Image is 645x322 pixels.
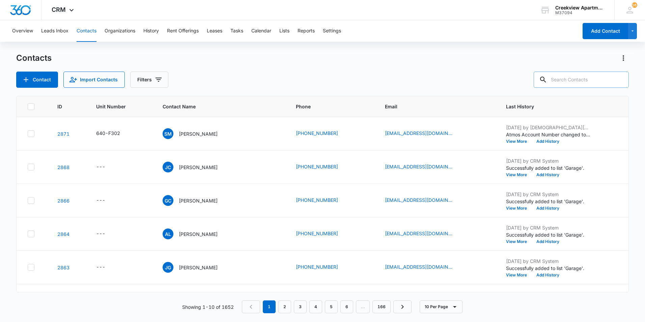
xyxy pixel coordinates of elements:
[532,240,564,244] button: Add History
[385,230,452,237] a: [EMAIL_ADDRESS][DOMAIN_NAME]
[179,264,218,271] p: [PERSON_NAME]
[385,196,465,205] div: Email - giadan3030@gmail.com - Select to Edit Field
[57,265,69,270] a: Navigate to contact details page for Jasmin Giese
[506,173,532,177] button: View More
[506,273,532,277] button: View More
[555,5,605,10] div: account name
[96,163,105,171] div: ---
[182,303,234,311] p: Showing 1-10 of 1652
[63,72,125,88] button: Import Contacts
[532,139,564,143] button: Add History
[179,164,218,171] p: [PERSON_NAME]
[506,164,590,171] p: Successfully added to list 'Garage'.
[296,130,350,138] div: Phone - (970) 815-1438 - Select to Edit Field
[105,20,135,42] button: Organizations
[385,263,452,270] a: [EMAIL_ADDRESS][DOMAIN_NAME]
[163,162,173,172] span: JC
[179,197,218,204] p: [PERSON_NAME]
[163,162,230,172] div: Contact Name - Jacquelynne C O'Hara - Select to Edit Field
[296,263,338,270] a: [PHONE_NUMBER]
[96,230,105,238] div: ---
[323,20,341,42] button: Settings
[167,20,199,42] button: Rent Offerings
[12,20,33,42] button: Overview
[179,130,218,137] p: [PERSON_NAME]
[296,196,350,205] div: Phone - (970) 451-9794 - Select to Edit Field
[372,300,391,313] a: Page 166
[207,20,222,42] button: Leases
[96,130,132,138] div: Unit Number - 640-F302 - Select to Edit Field
[16,53,52,63] h1: Contacts
[57,198,69,204] a: Navigate to contact details page for Giadan Carrillo
[385,130,452,137] a: [EMAIL_ADDRESS][DOMAIN_NAME]
[532,206,564,210] button: Add History
[385,196,452,204] a: [EMAIL_ADDRESS][DOMAIN_NAME]
[385,103,480,110] span: Email
[506,206,532,210] button: View More
[278,300,291,313] a: Page 2
[506,139,532,143] button: View More
[163,262,173,273] span: JG
[506,124,590,131] p: [DATE] by [DEMOGRAPHIC_DATA][PERSON_NAME]
[163,262,230,273] div: Contact Name - Jasmin Giese - Select to Edit Field
[532,273,564,277] button: Add History
[296,196,338,204] a: [PHONE_NUMBER]
[632,2,637,8] span: 162
[251,20,271,42] button: Calendar
[41,20,68,42] button: Leads Inbox
[296,130,338,137] a: [PHONE_NUMBER]
[555,10,605,15] div: account id
[618,53,629,63] button: Actions
[506,191,590,198] p: [DATE] by CRM System
[279,20,289,42] button: Lists
[420,300,462,313] button: 10 Per Page
[96,230,117,238] div: Unit Number - - Select to Edit Field
[96,196,117,205] div: Unit Number - - Select to Edit Field
[163,195,173,206] span: GC
[130,72,168,88] button: Filters
[96,130,120,137] div: 640-F302
[163,128,173,139] span: SM
[242,300,412,313] nav: Pagination
[506,231,590,238] p: Successfully added to list 'Garage'.
[325,300,338,313] a: Page 5
[296,103,359,110] span: Phone
[77,20,96,42] button: Contacts
[506,291,590,298] p: [DATE] by [PERSON_NAME]
[57,164,69,170] a: Navigate to contact details page for Jacquelynne C O'Hara
[506,265,590,272] p: Successfully added to list 'Garage'.
[385,230,465,238] div: Email - alexislicon18@gmail.com - Select to Edit Field
[96,196,105,205] div: ---
[340,300,353,313] a: Page 6
[163,195,230,206] div: Contact Name - Giadan Carrillo - Select to Edit Field
[96,263,105,271] div: ---
[179,231,218,238] p: [PERSON_NAME]
[143,20,159,42] button: History
[506,131,590,138] p: Atmos Account Number changed to 3074377973.
[534,72,629,88] input: Search Contacts
[52,6,66,13] span: CRM
[506,157,590,164] p: [DATE] by CRM System
[57,231,69,237] a: Navigate to contact details page for Alexis Licon
[296,230,338,237] a: [PHONE_NUMBER]
[583,23,628,39] button: Add Contact
[385,163,465,171] div: Email - johara372@gmail.com - Select to Edit Field
[393,300,412,313] a: Next Page
[506,240,532,244] button: View More
[96,103,146,110] span: Unit Number
[163,229,230,239] div: Contact Name - Alexis Licon - Select to Edit Field
[296,163,338,170] a: [PHONE_NUMBER]
[294,300,307,313] a: Page 3
[632,2,637,8] div: notifications count
[57,131,69,137] a: Navigate to contact details page for Sarai Marquez
[385,130,465,138] div: Email - Saraialemans0@gmail.com - Select to Edit Field
[296,263,350,271] div: Phone - (970) 388-0377 - Select to Edit Field
[298,20,315,42] button: Reports
[96,163,117,171] div: Unit Number - - Select to Edit Field
[163,128,230,139] div: Contact Name - Sarai Marquez - Select to Edit Field
[163,229,173,239] span: AL
[230,20,243,42] button: Tasks
[96,263,117,271] div: Unit Number - - Select to Edit Field
[385,163,452,170] a: [EMAIL_ADDRESS][DOMAIN_NAME]
[16,72,58,88] button: Add Contact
